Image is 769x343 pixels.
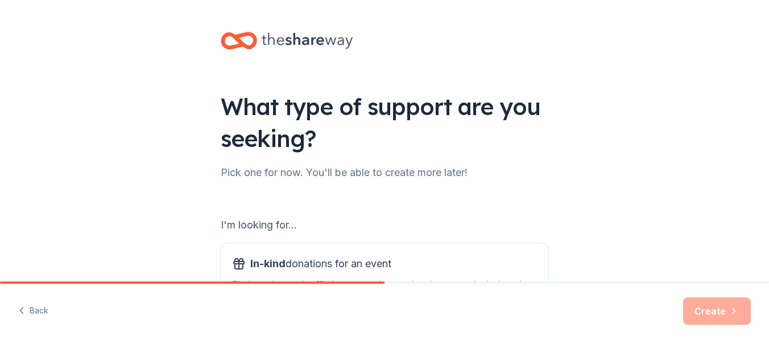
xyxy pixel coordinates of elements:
button: In-kinddonations for an eventFind auction and raffle items, meals, snacks, desserts, alcohol, and... [221,243,548,316]
button: Back [18,299,48,323]
span: donations for an event [250,255,391,273]
div: What type of support are you seeking? [221,91,548,154]
div: I'm looking for... [221,216,548,234]
div: Pick one for now. You'll be able to create more later! [221,164,548,182]
span: In-kind [250,258,286,269]
div: Find auction and raffle items, meals, snacks, desserts, alcohol, and beverages. [232,277,537,305]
